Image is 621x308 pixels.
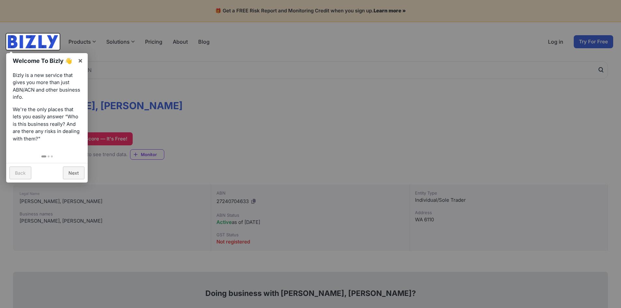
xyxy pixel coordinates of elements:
[9,167,31,179] a: Back
[13,56,74,65] h1: Welcome To Bizly 👋
[13,106,81,143] p: We're the only places that lets you easily answer “Who is this business really? And are there any...
[13,72,81,101] p: Bizly is a new service that gives you more than just ABN/ACN and other business info.
[63,167,84,179] a: Next
[73,53,88,68] a: ×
